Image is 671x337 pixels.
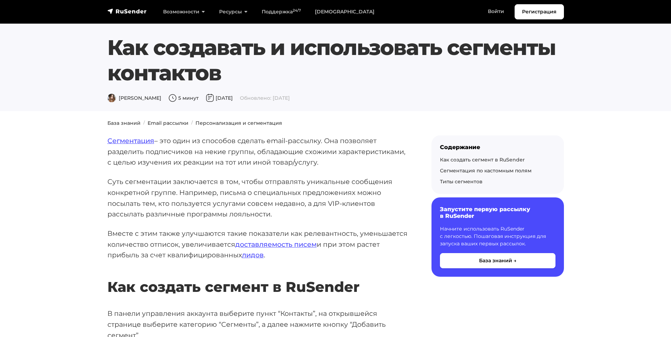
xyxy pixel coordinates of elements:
span: [DATE] [206,95,233,101]
a: Войти [481,4,511,19]
a: доставляемость писем [235,240,317,249]
img: RuSender [107,8,147,15]
span: 5 минут [168,95,199,101]
p: Суть сегментации заключается в том, чтобы отправлять уникальные сообщения конкретной группе. Напр... [107,176,409,220]
h6: Запустите первую рассылку в RuSender [440,206,555,219]
img: Дата публикации [206,94,214,102]
p: – это один из способов сделать email-рассылку. Она позволяет разделить подписчиков на некие групп... [107,135,409,168]
a: Сегментация [107,136,154,145]
sup: 24/7 [293,8,301,13]
a: Запустите первую рассылку в RuSender Начните использовать RuSender с легкостью. Пошаговая инструк... [431,197,564,276]
p: Начните использовать RuSender с легкостью. Пошаговая инструкция для запуска ваших первых рассылок. [440,225,555,247]
a: [DEMOGRAPHIC_DATA] [308,5,381,19]
img: Время чтения [168,94,177,102]
a: Возможности [156,5,212,19]
a: Поддержка24/7 [255,5,308,19]
a: Как создать сегмент в RuSender [440,157,525,163]
a: лидов [242,251,264,259]
a: Сегментация по кастомным полям [440,167,532,174]
nav: breadcrumb [103,120,568,127]
h2: Как создать сегмент в RuSender [107,258,409,295]
a: Ресурсы [212,5,255,19]
a: Персонализация и сегментация [195,120,282,126]
span: [PERSON_NAME] [107,95,161,101]
a: Email рассылки [148,120,188,126]
div: Содержание [440,144,555,151]
h1: Как создавать и использовать сегменты контактов [107,35,564,86]
a: Типы сегментов [440,178,483,185]
a: Регистрация [515,4,564,19]
span: Обновлено: [DATE] [240,95,290,101]
a: База знаний [107,120,141,126]
p: Вместе с этим также улучшаются такие показатели как релевантность, уменьшается количество отписок... [107,228,409,261]
button: База знаний → [440,253,555,268]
